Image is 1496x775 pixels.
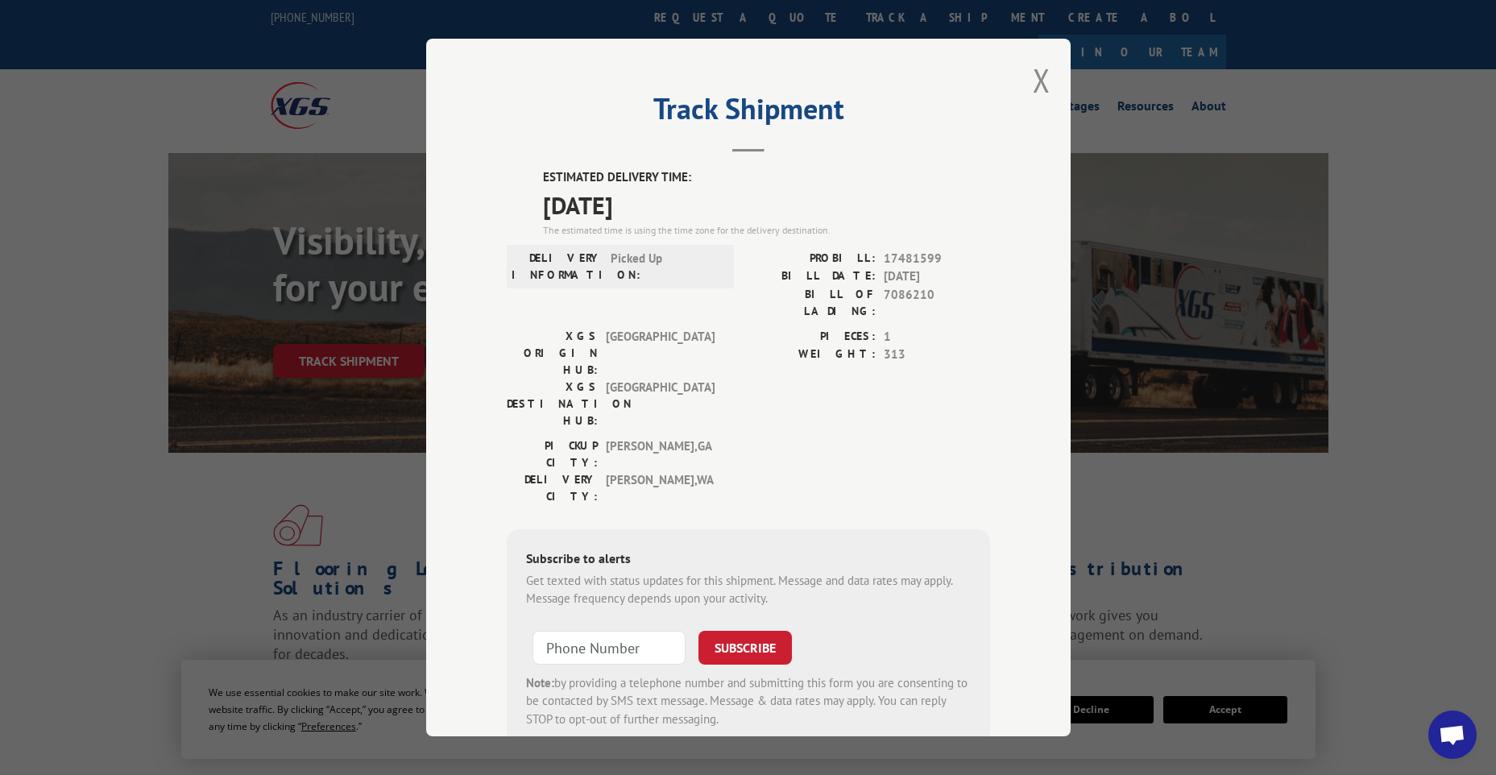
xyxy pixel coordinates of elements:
[884,328,990,346] span: 1
[1033,59,1051,102] button: Close modal
[606,437,715,471] span: [PERSON_NAME] , GA
[748,328,876,346] label: PIECES:
[884,250,990,268] span: 17481599
[884,267,990,286] span: [DATE]
[512,250,603,284] label: DELIVERY INFORMATION:
[507,97,990,128] h2: Track Shipment
[543,187,990,223] span: [DATE]
[606,379,715,429] span: [GEOGRAPHIC_DATA]
[526,674,971,729] div: by providing a telephone number and submitting this form you are consenting to be contacted by SM...
[507,328,598,379] label: XGS ORIGIN HUB:
[526,675,554,690] strong: Note:
[748,267,876,286] label: BILL DATE:
[507,437,598,471] label: PICKUP CITY:
[748,346,876,364] label: WEIGHT:
[748,250,876,268] label: PROBILL:
[606,471,715,505] span: [PERSON_NAME] , WA
[611,250,719,284] span: Picked Up
[526,549,971,572] div: Subscribe to alerts
[533,631,686,665] input: Phone Number
[884,346,990,364] span: 313
[543,223,990,238] div: The estimated time is using the time zone for the delivery destination.
[507,379,598,429] label: XGS DESTINATION HUB:
[1428,711,1477,759] div: Open chat
[526,572,971,608] div: Get texted with status updates for this shipment. Message and data rates may apply. Message frequ...
[748,286,876,320] label: BILL OF LADING:
[884,286,990,320] span: 7086210
[698,631,792,665] button: SUBSCRIBE
[606,328,715,379] span: [GEOGRAPHIC_DATA]
[543,168,990,187] label: ESTIMATED DELIVERY TIME:
[507,471,598,505] label: DELIVERY CITY:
